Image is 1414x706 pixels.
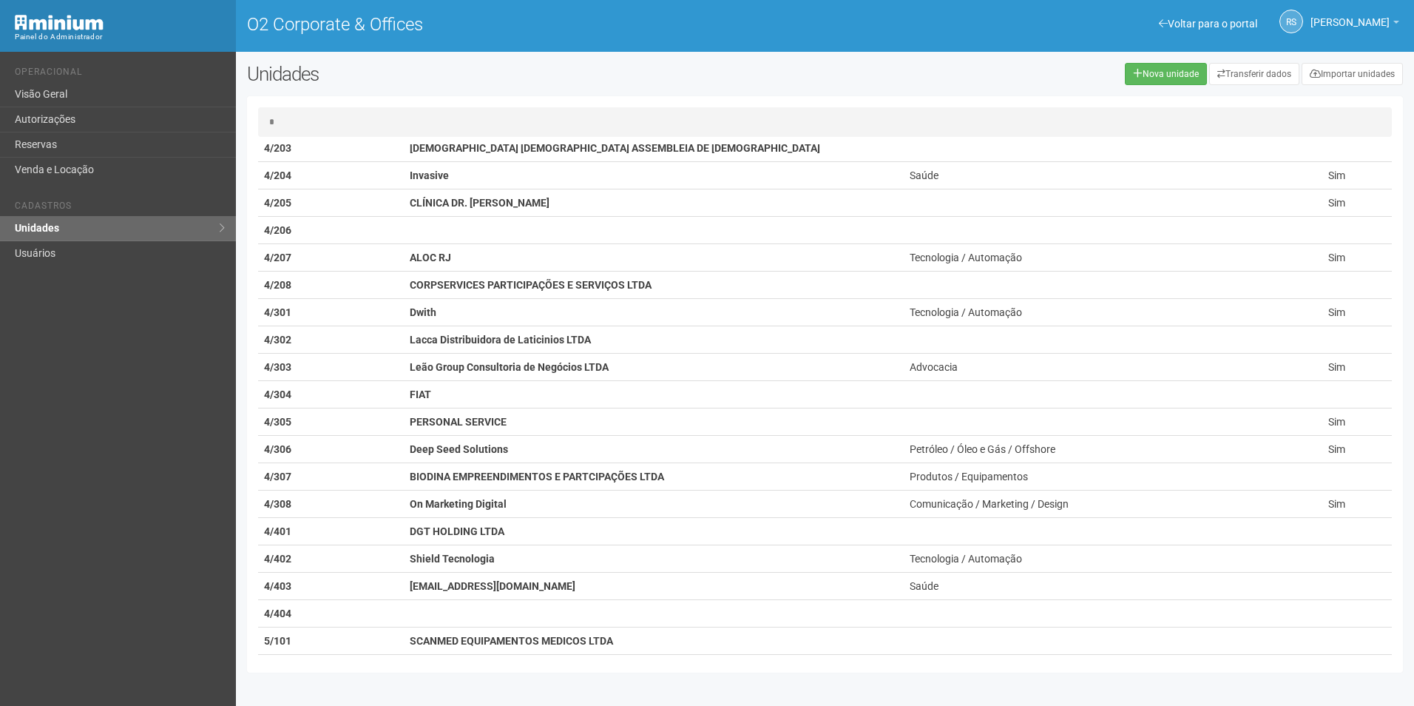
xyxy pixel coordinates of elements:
[264,142,291,154] strong: 4/203
[904,573,1282,600] td: Saúde
[15,15,104,30] img: Minium
[264,197,291,209] strong: 4/205
[264,443,291,455] strong: 4/306
[1310,19,1399,30] a: [PERSON_NAME]
[904,463,1282,491] td: Produtos / Equipamentos
[1328,416,1345,428] span: Sim
[1209,63,1299,85] a: Transferir dados
[264,361,291,373] strong: 4/303
[1328,443,1345,455] span: Sim
[247,15,814,34] h1: O2 Corporate & Offices
[410,306,436,318] strong: Dwith
[904,244,1282,272] td: Tecnologia / Automação
[264,334,291,346] strong: 4/302
[904,491,1282,518] td: Comunicação / Marketing / Design
[904,162,1282,189] td: Saúde
[264,553,291,565] strong: 4/402
[410,361,609,373] strong: Leão Group Consultoria de Negócios LTDA
[410,443,508,455] strong: Deep Seed Solutions
[410,169,449,181] strong: Invasive
[1328,361,1345,373] span: Sim
[264,471,291,483] strong: 4/307
[264,525,291,537] strong: 4/401
[410,471,664,483] strong: BIODINA EMPREENDIMENTOS E PARTCIPAÇÕES LTDA
[410,525,504,537] strong: DGT HOLDING LTDA
[1279,10,1303,33] a: RS
[264,252,291,263] strong: 4/207
[264,224,291,236] strong: 4/206
[264,169,291,181] strong: 4/204
[264,608,291,619] strong: 4/404
[264,580,291,592] strong: 4/403
[264,498,291,510] strong: 4/308
[904,655,1282,682] td: Empreendimentos / Participações
[410,498,507,510] strong: On Marketing Digital
[904,354,1282,381] td: Advocacia
[410,334,591,346] strong: Lacca Distribuidora de Laticinios LTDA
[1328,169,1345,181] span: Sim
[1125,63,1207,85] a: Nova unidade
[247,63,716,85] h2: Unidades
[410,279,652,291] strong: CORPSERVICES PARTICIPAÇÕES E SERVIÇOS LTDA
[904,545,1282,573] td: Tecnologia / Automação
[15,30,225,44] div: Painel do Administrador
[410,553,495,565] strong: Shield Tecnologia
[904,436,1282,463] td: Petróleo / Óleo e Gás / Offshore
[1328,498,1345,510] span: Sim
[264,416,291,428] strong: 4/305
[1328,252,1345,263] span: Sim
[410,197,549,209] strong: CLÍNICA DR. [PERSON_NAME]
[264,635,291,647] strong: 5/101
[15,201,225,216] li: Cadastros
[264,389,291,400] strong: 4/304
[264,279,291,291] strong: 4/208
[904,299,1282,326] td: Tecnologia / Automação
[410,416,507,428] strong: PERSONAL SERVICE
[1159,18,1257,30] a: Voltar para o portal
[410,635,613,647] strong: SCANMED EQUIPAMENTOS MEDICOS LTDA
[15,67,225,82] li: Operacional
[264,306,291,318] strong: 4/301
[410,142,820,154] strong: [DEMOGRAPHIC_DATA] [DEMOGRAPHIC_DATA] ASSEMBLÉIA DE [DEMOGRAPHIC_DATA]
[1302,63,1403,85] a: Importar unidades
[410,389,431,400] strong: FIAT
[1310,2,1390,28] span: Rayssa Soares Ribeiro
[410,580,575,592] strong: [EMAIL_ADDRESS][DOMAIN_NAME]
[1328,306,1345,318] span: Sim
[410,252,451,263] strong: ALOC RJ
[1328,197,1345,209] span: Sim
